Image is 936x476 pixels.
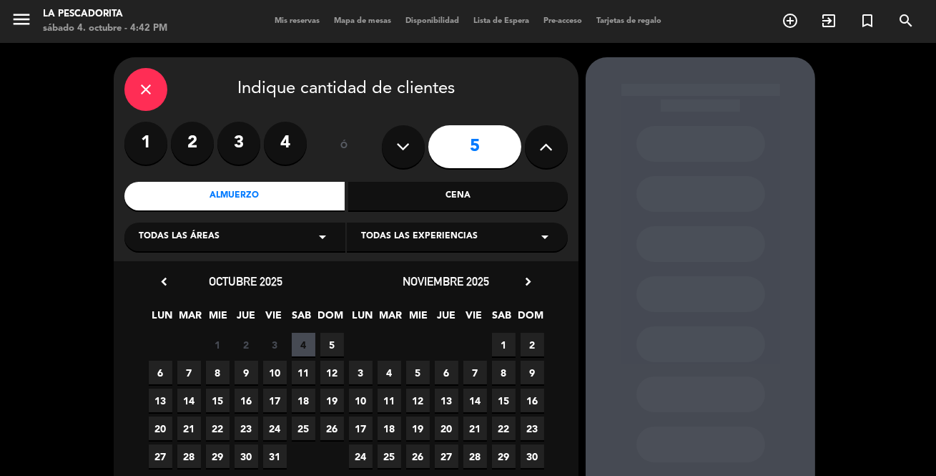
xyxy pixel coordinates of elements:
span: 25 [292,417,315,440]
span: JUE [235,307,258,331]
span: 9 [521,361,544,384]
span: Mapa de mesas [327,17,398,25]
span: 31 [263,445,287,468]
label: 3 [217,122,260,165]
span: 3 [263,333,287,356]
div: sábado 4. octubre - 4:42 PM [43,21,167,36]
span: octubre 2025 [210,274,283,288]
span: SAB [491,307,514,331]
span: 21 [177,417,201,440]
span: 23 [521,417,544,440]
i: chevron_left [157,274,172,289]
span: Todas las áreas [139,230,220,244]
span: 9 [235,361,258,384]
span: LUN [151,307,174,331]
span: 23 [235,417,258,440]
span: 6 [435,361,458,384]
span: 18 [292,389,315,412]
span: 11 [378,389,401,412]
span: 28 [177,445,201,468]
span: MIE [207,307,230,331]
span: 18 [378,417,401,440]
div: ó [321,122,368,172]
span: 22 [492,417,516,440]
span: 20 [435,417,458,440]
span: 16 [521,389,544,412]
span: 7 [463,361,487,384]
span: 21 [463,417,487,440]
span: 26 [406,445,430,468]
i: menu [11,9,32,30]
span: 14 [177,389,201,412]
i: exit_to_app [820,12,837,29]
i: arrow_drop_down [536,228,553,246]
span: 5 [320,333,344,356]
span: Tarjetas de regalo [589,17,669,25]
span: 10 [263,361,287,384]
span: VIE [463,307,486,331]
span: 25 [378,445,401,468]
span: 19 [320,389,344,412]
span: DOM [318,307,342,331]
span: 13 [149,389,172,412]
span: JUE [435,307,458,331]
span: 17 [349,417,373,440]
span: Todas las experiencias [361,230,478,244]
span: 10 [349,389,373,412]
span: 26 [320,417,344,440]
span: 2 [521,333,544,356]
span: 3 [349,361,373,384]
i: chevron_right [521,274,536,289]
span: 28 [463,445,487,468]
span: 6 [149,361,172,384]
i: arrow_drop_down [314,228,331,246]
span: MAR [179,307,202,331]
span: LUN [351,307,375,331]
span: SAB [290,307,314,331]
span: 15 [492,389,516,412]
i: close [137,81,154,98]
label: 1 [124,122,167,165]
div: La Pescadorita [43,7,167,21]
span: 20 [149,417,172,440]
span: 13 [435,389,458,412]
span: 22 [206,417,230,440]
span: 1 [206,333,230,356]
span: 30 [521,445,544,468]
span: MAR [379,307,403,331]
i: turned_in_not [859,12,876,29]
div: Indique cantidad de clientes [124,68,568,111]
span: DOM [518,307,542,331]
span: 16 [235,389,258,412]
span: 30 [235,445,258,468]
span: Pre-acceso [536,17,589,25]
span: 14 [463,389,487,412]
span: 5 [406,361,430,384]
span: noviembre 2025 [403,274,490,288]
label: 4 [264,122,307,165]
span: 29 [206,445,230,468]
span: 29 [492,445,516,468]
i: add_circle_outline [782,12,799,29]
span: 12 [406,389,430,412]
span: 4 [292,333,315,356]
span: 2 [235,333,258,356]
span: Mis reservas [267,17,327,25]
span: 8 [492,361,516,384]
span: 24 [263,417,287,440]
span: VIE [262,307,286,331]
div: Cena [348,182,568,210]
span: 1 [492,333,516,356]
span: 27 [435,445,458,468]
span: 8 [206,361,230,384]
span: 19 [406,417,430,440]
span: 4 [378,361,401,384]
span: 24 [349,445,373,468]
span: 11 [292,361,315,384]
span: 27 [149,445,172,468]
label: 2 [171,122,214,165]
span: Disponibilidad [398,17,466,25]
button: menu [11,9,32,35]
span: Lista de Espera [466,17,536,25]
span: MIE [407,307,430,331]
